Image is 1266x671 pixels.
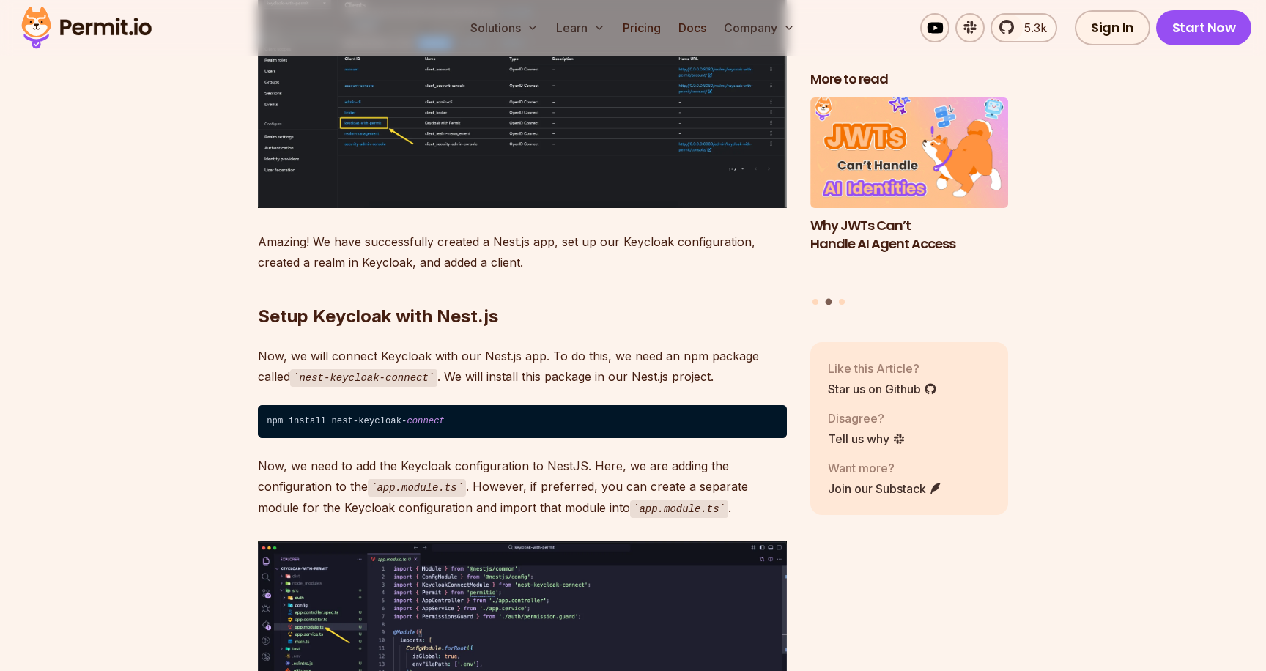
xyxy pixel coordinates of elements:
p: Now, we need to add the Keycloak configuration to NestJS. Here, we are adding the configuration t... [258,456,787,518]
img: Why JWTs Can’t Handle AI Agent Access [810,97,1008,209]
button: Learn [550,13,611,42]
button: Go to slide 2 [826,299,832,305]
a: 5.3k [991,13,1057,42]
a: Why JWTs Can’t Handle AI Agent AccessWhy JWTs Can’t Handle AI Agent Access [810,97,1008,290]
a: Docs [673,13,712,42]
strong: Setup Keycloak with Nest.js [258,305,498,327]
p: Want more? [828,459,942,477]
a: Sign In [1075,10,1150,45]
a: Star us on Github [828,380,937,398]
h2: More to read [810,70,1008,89]
a: Start Now [1156,10,1252,45]
div: Posts [810,97,1008,308]
button: Company [718,13,801,42]
p: Disagree? [828,409,906,427]
p: Amazing! We have successfully created a Nest.js app, set up our Keycloak configuration, created a... [258,231,787,273]
button: Go to slide 1 [812,299,818,305]
img: Permit logo [15,3,158,53]
button: Solutions [464,13,544,42]
span: connect [407,416,444,426]
p: Like this Article? [828,360,937,377]
button: Go to slide 3 [839,299,845,305]
code: app.module.ts [368,479,466,497]
p: Now, we will connect Keycloak with our Nest.js app. To do this, we need an npm package called . W... [258,346,787,388]
a: Tell us why [828,430,906,448]
code: nest-keycloak-connect [290,369,437,387]
code: npm install nest-keycloak- [258,405,787,439]
li: 2 of 3 [810,97,1008,290]
h3: Why JWTs Can’t Handle AI Agent Access [810,217,1008,253]
a: Join our Substack [828,480,942,497]
a: Pricing [617,13,667,42]
span: 5.3k [1015,19,1047,37]
code: app.module.ts [630,500,728,518]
